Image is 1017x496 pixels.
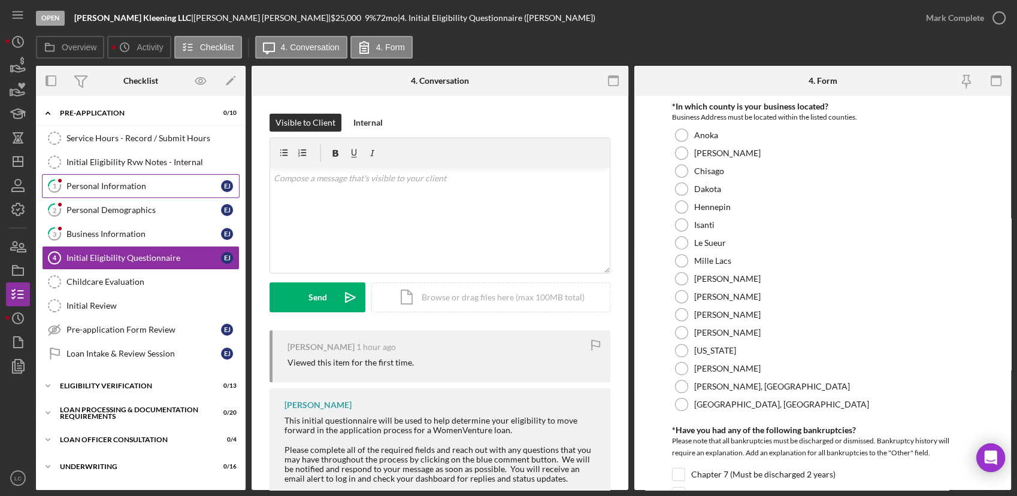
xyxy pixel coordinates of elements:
[694,400,869,409] label: [GEOGRAPHIC_DATA], [GEOGRAPHIC_DATA]
[284,416,598,435] div: This initial questionnaire will be used to help determine your eligibility to move forward in the...
[376,42,405,52] label: 4. Form
[672,111,973,123] div: Business Address must be located within the listed counties.
[193,13,331,23] div: [PERSON_NAME] [PERSON_NAME] |
[74,13,191,23] b: [PERSON_NAME] Kleening LLC
[308,282,327,312] div: Send
[66,301,239,311] div: Initial Review
[174,36,242,59] button: Checklist
[411,76,469,86] div: 4. Conversation
[694,346,736,355] label: [US_STATE]
[672,425,973,435] div: *Have you had any of the following bankruptcies?
[66,277,239,287] div: Childcare Evaluation
[42,246,240,270] a: 4Initial Eligibility QuestionnaireEJ
[60,109,207,117] div: Pre-Application
[53,230,56,238] tspan: 3
[694,382,850,391] label: [PERSON_NAME], [GEOGRAPHIC_DATA]
[276,114,335,132] div: Visible to Client
[14,475,22,482] text: LC
[270,282,365,312] button: Send
[284,400,352,410] div: [PERSON_NAME]
[215,382,237,390] div: 0 / 13
[221,180,233,192] div: E J
[60,382,207,390] div: Eligibility Verification
[356,342,396,352] time: 2025-09-05 14:22
[376,13,398,23] div: 72 mo
[694,364,761,373] label: [PERSON_NAME]
[74,13,193,23] div: |
[215,463,237,470] div: 0 / 16
[809,76,837,86] div: 4. Form
[107,36,171,59] button: Activity
[398,13,595,23] div: | 4. Initial Eligibility Questionnaire ([PERSON_NAME])
[42,222,240,246] a: 3Business InformationEJ
[926,6,984,30] div: Mark Complete
[221,324,233,336] div: E J
[281,42,340,52] label: 4. Conversation
[60,406,207,420] div: Loan Processing & Documentation Requirements
[270,114,341,132] button: Visible to Client
[694,166,724,176] label: Chisago
[287,358,414,367] div: Viewed this item for the first time.
[691,468,836,480] label: Chapter 7 (Must be discharged 2 years)
[66,133,239,143] div: Service Hours - Record / Submit Hours
[914,6,1011,30] button: Mark Complete
[287,342,355,352] div: [PERSON_NAME]
[42,126,240,150] a: Service Hours - Record / Submit Hours
[672,102,973,111] div: *In which county is your business located?
[215,109,237,117] div: 0 / 10
[42,342,240,366] a: Loan Intake & Review SessionEJ
[365,13,376,23] div: 9 %
[66,181,221,191] div: Personal Information
[137,42,163,52] label: Activity
[42,174,240,198] a: 1Personal InformationEJ
[42,294,240,318] a: Initial Review
[694,238,726,248] label: Le Sueur
[123,76,158,86] div: Checklist
[66,325,221,334] div: Pre-application Form Review
[221,204,233,216] div: E J
[976,443,1005,472] div: Open Intercom Messenger
[694,184,721,194] label: Dakota
[672,435,973,462] div: Please note that all bankruptcies must be discharged or dismissed. Bankruptcy history will requir...
[694,148,761,158] label: [PERSON_NAME]
[255,36,347,59] button: 4. Conversation
[215,436,237,443] div: 0 / 4
[66,229,221,239] div: Business Information
[694,292,761,302] label: [PERSON_NAME]
[6,466,30,490] button: LC
[221,252,233,264] div: E J
[694,274,761,284] label: [PERSON_NAME]
[36,36,104,59] button: Overview
[66,205,221,215] div: Personal Demographics
[53,206,56,214] tspan: 2
[62,42,96,52] label: Overview
[221,228,233,240] div: E J
[60,436,207,443] div: Loan Officer Consultation
[42,150,240,174] a: Initial Eligibility Rvw Notes - Internal
[694,130,718,140] label: Anoka
[60,463,207,470] div: Underwriting
[66,253,221,263] div: Initial Eligibility Questionnaire
[215,409,237,416] div: 0 / 20
[53,182,56,190] tspan: 1
[36,11,65,26] div: Open
[694,256,731,266] label: Mille Lacs
[42,198,240,222] a: 2Personal DemographicsEJ
[331,13,361,23] span: $25,000
[350,36,413,59] button: 4. Form
[353,114,383,132] div: Internal
[694,220,715,230] label: Isanti
[694,310,761,319] label: [PERSON_NAME]
[66,157,239,167] div: Initial Eligibility Rvw Notes - Internal
[347,114,389,132] button: Internal
[66,349,221,358] div: Loan Intake & Review Session
[42,318,240,342] a: Pre-application Form ReviewEJ
[53,254,57,261] tspan: 4
[200,42,234,52] label: Checklist
[42,270,240,294] a: Childcare Evaluation
[694,202,731,212] label: Hennepin
[221,348,233,360] div: E J
[694,328,761,337] label: [PERSON_NAME]
[284,445,598,483] div: Please complete all of the required fields and reach out with any questions that you may have thr...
